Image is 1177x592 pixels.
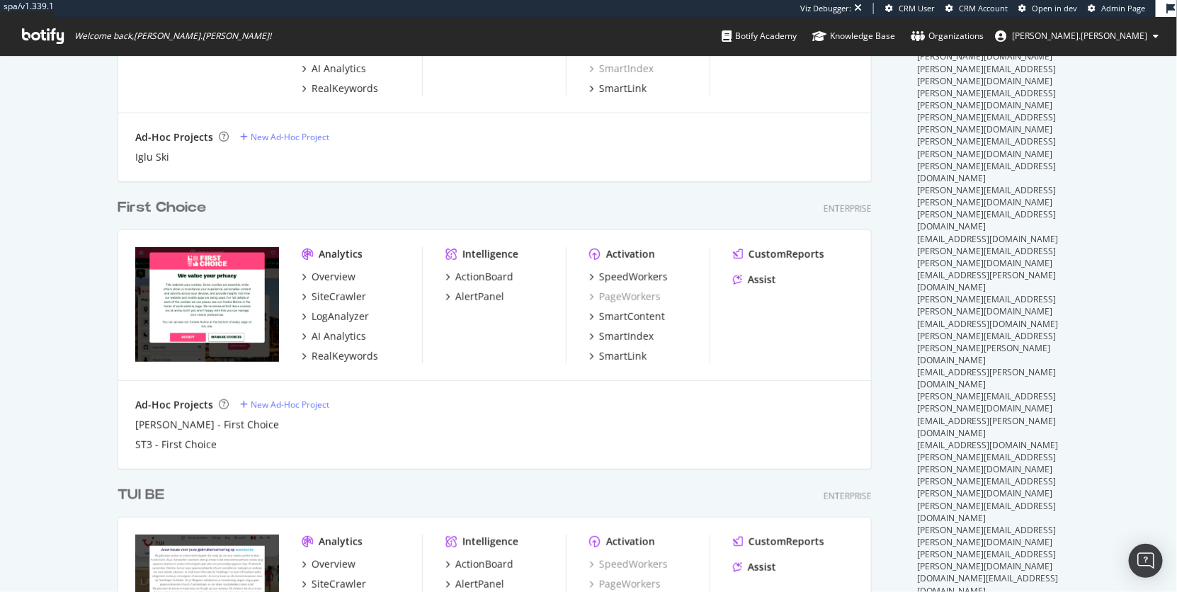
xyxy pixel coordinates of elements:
[748,273,776,287] div: Assist
[118,198,212,218] a: First Choice
[812,29,895,43] div: Knowledge Base
[455,270,513,284] div: ActionBoard
[885,3,935,14] a: CRM User
[589,290,661,304] a: PageWorkers
[917,160,1056,184] span: [PERSON_NAME][EMAIL_ADDRESS][DOMAIN_NAME]
[135,150,169,164] a: Iglu Ski
[917,500,1056,524] span: [PERSON_NAME][EMAIL_ADDRESS][DOMAIN_NAME]
[445,270,513,284] a: ActionBoard
[733,535,824,549] a: CustomReports
[599,270,668,284] div: SpeedWorkers
[302,349,378,363] a: RealKeywords
[302,62,366,76] a: AI Analytics
[984,25,1170,47] button: [PERSON_NAME].[PERSON_NAME]
[606,535,655,549] div: Activation
[135,418,279,432] a: [PERSON_NAME] - First Choice
[445,290,504,304] a: AlertPanel
[917,111,1056,135] span: [PERSON_NAME][EMAIL_ADDRESS][PERSON_NAME][DOMAIN_NAME]
[722,29,797,43] div: Botify Academy
[917,63,1056,87] span: [PERSON_NAME][EMAIL_ADDRESS][PERSON_NAME][DOMAIN_NAME]
[302,577,366,591] a: SiteCrawler
[455,577,504,591] div: AlertPanel
[589,81,647,96] a: SmartLink
[118,198,206,218] div: First Choice
[917,269,1056,293] span: [EMAIL_ADDRESS][PERSON_NAME][DOMAIN_NAME]
[589,62,654,76] a: SmartIndex
[917,293,1056,317] span: [PERSON_NAME][EMAIL_ADDRESS][PERSON_NAME][DOMAIN_NAME]
[917,208,1056,232] span: [PERSON_NAME][EMAIL_ADDRESS][DOMAIN_NAME]
[445,577,504,591] a: AlertPanel
[824,490,872,502] div: Enterprise
[302,309,369,324] a: LogAnalyzer
[1018,3,1077,14] a: Open in dev
[240,399,329,411] a: New Ad-Hoc Project
[599,309,665,324] div: SmartContent
[462,247,518,261] div: Intelligence
[917,439,1058,451] span: [EMAIL_ADDRESS][DOMAIN_NAME]
[917,475,1056,499] span: [PERSON_NAME][EMAIL_ADDRESS][PERSON_NAME][DOMAIN_NAME]
[74,30,271,42] span: Welcome back, [PERSON_NAME].[PERSON_NAME] !
[599,329,654,343] div: SmartIndex
[749,247,824,261] div: CustomReports
[589,270,668,284] a: SpeedWorkers
[911,17,984,55] a: Organizations
[135,438,217,452] a: ST3 - First Choice
[445,557,513,571] a: ActionBoard
[135,247,279,362] img: firstchoice.co.uk
[589,577,661,591] a: PageWorkers
[945,3,1008,14] a: CRM Account
[917,366,1056,390] span: [EMAIL_ADDRESS][PERSON_NAME][DOMAIN_NAME]
[589,349,647,363] a: SmartLink
[118,485,164,506] div: TUI BE
[462,535,518,549] div: Intelligence
[1101,3,1145,13] span: Admin Page
[312,349,378,363] div: RealKeywords
[917,415,1056,439] span: [EMAIL_ADDRESS][PERSON_NAME][DOMAIN_NAME]
[312,309,369,324] div: LogAnalyzer
[251,131,329,143] div: New Ad-Hoc Project
[748,560,776,574] div: Assist
[312,557,356,571] div: Overview
[722,17,797,55] a: Botify Academy
[135,398,213,412] div: Ad-Hoc Projects
[917,245,1056,269] span: [PERSON_NAME][EMAIL_ADDRESS][PERSON_NAME][DOMAIN_NAME]
[312,62,366,76] div: AI Analytics
[599,349,647,363] div: SmartLink
[240,131,329,143] a: New Ad-Hoc Project
[917,135,1056,159] span: [PERSON_NAME][EMAIL_ADDRESS][PERSON_NAME][DOMAIN_NAME]
[118,485,170,506] a: TUI BE
[917,548,1056,572] span: [PERSON_NAME][EMAIL_ADDRESS][PERSON_NAME][DOMAIN_NAME]
[800,3,851,14] div: Viz Debugger:
[733,273,776,287] a: Assist
[1129,544,1163,578] div: Open Intercom Messenger
[312,81,378,96] div: RealKeywords
[917,233,1058,245] span: [EMAIL_ADDRESS][DOMAIN_NAME]
[319,247,363,261] div: Analytics
[749,535,824,549] div: CustomReports
[917,524,1056,548] span: [PERSON_NAME][EMAIL_ADDRESS][PERSON_NAME][DOMAIN_NAME]
[917,184,1056,208] span: [PERSON_NAME][EMAIL_ADDRESS][PERSON_NAME][DOMAIN_NAME]
[733,560,776,574] a: Assist
[455,557,513,571] div: ActionBoard
[589,329,654,343] a: SmartIndex
[135,130,213,144] div: Ad-Hoc Projects
[959,3,1008,13] span: CRM Account
[917,87,1056,111] span: [PERSON_NAME][EMAIL_ADDRESS][PERSON_NAME][DOMAIN_NAME]
[312,329,366,343] div: AI Analytics
[319,535,363,549] div: Analytics
[589,309,665,324] a: SmartContent
[302,329,366,343] a: AI Analytics
[917,330,1056,366] span: [PERSON_NAME][EMAIL_ADDRESS][PERSON_NAME][PERSON_NAME][DOMAIN_NAME]
[917,318,1058,330] span: [EMAIL_ADDRESS][DOMAIN_NAME]
[302,557,356,571] a: Overview
[911,29,984,43] div: Organizations
[251,399,329,411] div: New Ad-Hoc Project
[589,557,668,571] a: SpeedWorkers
